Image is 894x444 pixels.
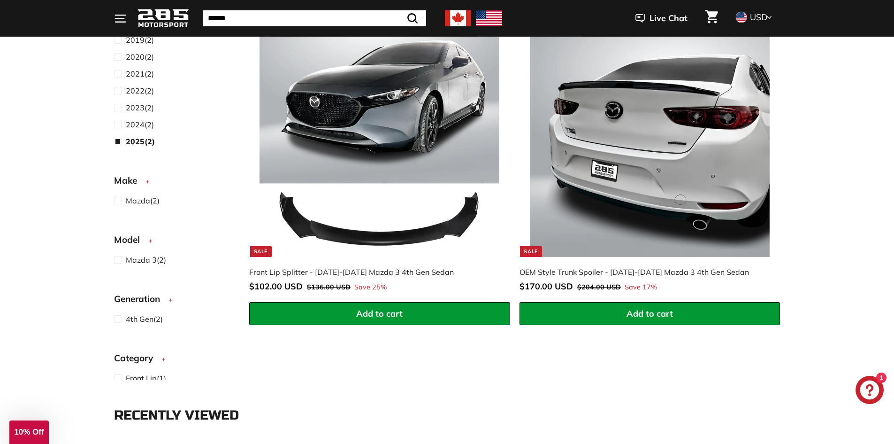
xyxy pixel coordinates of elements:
[126,68,154,79] span: (2)
[126,86,145,95] span: 2022
[520,281,573,292] span: $170.00 USD
[126,136,155,147] span: (2)
[126,85,154,96] span: (2)
[114,233,147,247] span: Model
[853,376,886,406] inbox-online-store-chat: Shopify online store chat
[126,314,153,324] span: 4th Gen
[126,34,154,46] span: (2)
[114,289,234,313] button: Generation
[126,373,166,384] span: (1)
[250,246,272,257] div: Sale
[126,102,154,113] span: (2)
[356,308,403,319] span: Add to cart
[126,255,157,265] span: Mazda 3
[249,281,303,292] span: $102.00 USD
[114,351,160,365] span: Category
[203,10,426,26] input: Search
[126,51,154,62] span: (2)
[126,195,160,206] span: (2)
[126,313,163,325] span: (2)
[520,6,780,302] a: Sale OEM Style Trunk Spoiler - [DATE]-[DATE] Mazda 3 4th Gen Sedan Save 17%
[249,266,501,278] div: Front Lip Splitter - [DATE]-[DATE] Mazda 3 4th Gen Sedan
[9,421,49,444] div: 10% Off
[627,308,673,319] span: Add to cart
[520,266,771,278] div: OEM Style Trunk Spoiler - [DATE]-[DATE] Mazda 3 4th Gen Sedan
[14,428,44,436] span: 10% Off
[520,246,542,257] div: Sale
[126,119,154,130] span: (2)
[126,69,145,78] span: 2021
[249,302,510,326] button: Add to cart
[126,254,166,265] span: (2)
[520,302,780,326] button: Add to cart
[249,6,510,302] a: Sale Front Lip Splitter - [DATE]-[DATE] Mazda 3 4th Gen Sedan Save 25%
[114,174,144,187] span: Make
[114,171,234,195] button: Make
[623,7,700,30] button: Live Chat
[307,283,351,291] span: $136.00 USD
[126,374,157,383] span: Front Lip
[126,196,150,205] span: Mazda
[114,408,780,423] div: Recently viewed
[700,2,724,34] a: Cart
[625,282,657,293] span: Save 17%
[114,230,234,254] button: Model
[138,8,189,30] img: Logo_285_Motorsport_areodynamics_components
[126,120,145,129] span: 2024
[126,137,145,146] span: 2025
[126,103,145,112] span: 2023
[354,282,387,293] span: Save 25%
[114,349,234,372] button: Category
[750,12,767,23] span: USD
[577,283,621,291] span: $204.00 USD
[126,35,145,45] span: 2019
[649,12,688,24] span: Live Chat
[114,292,167,306] span: Generation
[126,52,145,62] span: 2020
